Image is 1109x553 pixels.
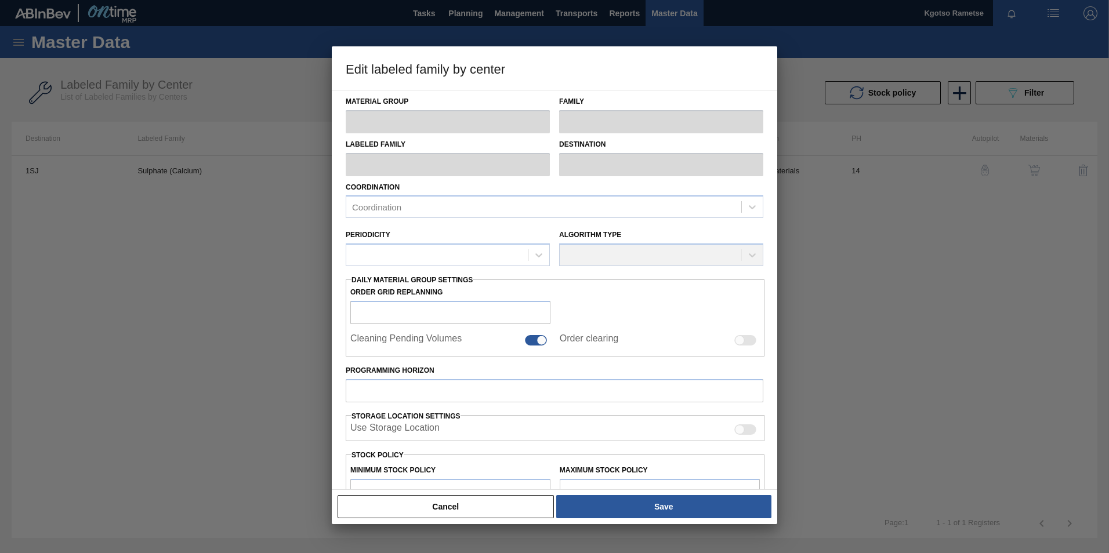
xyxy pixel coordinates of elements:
[338,495,554,518] button: Cancel
[350,466,436,474] label: Minimum Stock Policy
[346,362,763,379] label: Programming Horizon
[351,276,473,284] span: Daily Material Group Settings
[346,183,400,191] label: Coordination
[560,466,648,474] label: Maximum Stock Policy
[351,412,461,420] span: Storage Location Settings
[332,46,777,90] h3: Edit labeled family by center
[346,136,550,153] label: Labeled Family
[352,202,401,212] div: Coordination
[350,423,440,436] label: When enabled, the system will display stocks from different storage locations.
[556,495,771,518] button: Save
[350,333,462,347] label: Cleaning Pending Volumes
[351,451,404,459] label: Stock Policy
[559,93,763,110] label: Family
[559,136,763,153] label: Destination
[560,333,618,347] label: Order clearing
[559,231,621,239] label: Algorithm Type
[346,93,550,110] label: Material Group
[350,284,550,301] label: Order Grid Replanning
[346,231,390,239] label: Periodicity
